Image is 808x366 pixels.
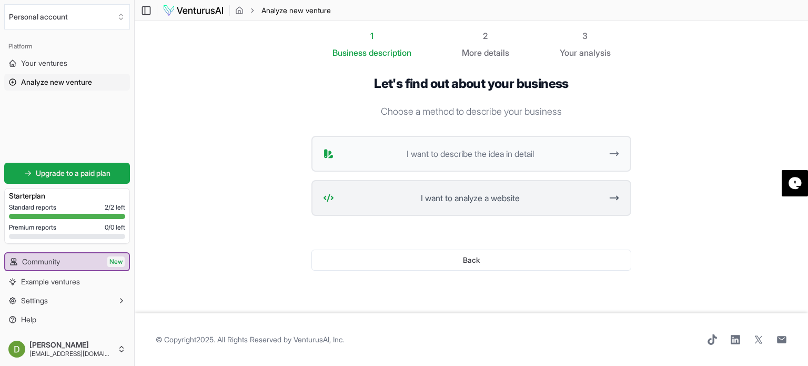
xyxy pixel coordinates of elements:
button: Back [311,250,631,271]
span: Analyze new venture [261,5,331,16]
span: © Copyright 2025 . All Rights Reserved by . [156,334,344,345]
a: VenturusAI, Inc [294,335,342,344]
span: Settings [21,295,48,306]
span: Your [560,46,577,59]
nav: breadcrumb [235,5,331,16]
a: Help [4,311,130,328]
button: [PERSON_NAME][EMAIL_ADDRESS][DOMAIN_NAME] [4,337,130,362]
button: I want to analyze a website [311,180,631,216]
img: logo [163,4,224,17]
span: Standard reports [9,203,56,212]
div: Platform [4,38,130,55]
div: 1 [332,29,411,42]
span: 0 / 0 left [105,223,125,232]
span: Community [22,256,60,267]
span: More [462,46,482,59]
span: I want to describe the idea in detail [338,147,602,160]
a: Upgrade to a paid plan [4,163,130,184]
div: 2 [462,29,509,42]
a: Example ventures [4,273,130,290]
button: Settings [4,292,130,309]
p: Choose a method to describe your business [311,104,631,119]
span: analysis [579,47,611,58]
span: Example ventures [21,276,80,287]
a: Analyze new venture [4,74,130,91]
span: Upgrade to a paid plan [36,168,110,179]
span: I want to analyze a website [338,192,602,204]
h1: Let's find out about your business [311,76,631,92]
span: [EMAIL_ADDRESS][DOMAIN_NAME] [29,350,113,358]
div: 3 [560,29,611,42]
a: CommunityNew [5,253,129,270]
span: Business [332,46,367,59]
span: description [369,47,411,58]
span: 2 / 2 left [105,203,125,212]
span: Premium reports [9,223,56,232]
button: I want to describe the idea in detail [311,136,631,172]
span: Help [21,314,36,325]
span: New [107,256,125,267]
span: [PERSON_NAME] [29,340,113,350]
img: ACg8ocIPW1eQjVZ6Q0g25Sck3aoJ0SyaBjd18S_WKlyofNL4Feh4Pw=s96-c [8,341,25,358]
span: Analyze new venture [21,77,92,87]
a: Your ventures [4,55,130,72]
h3: Starter plan [9,191,125,201]
span: details [484,47,509,58]
span: Your ventures [21,58,67,68]
button: Select an organization [4,4,130,29]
